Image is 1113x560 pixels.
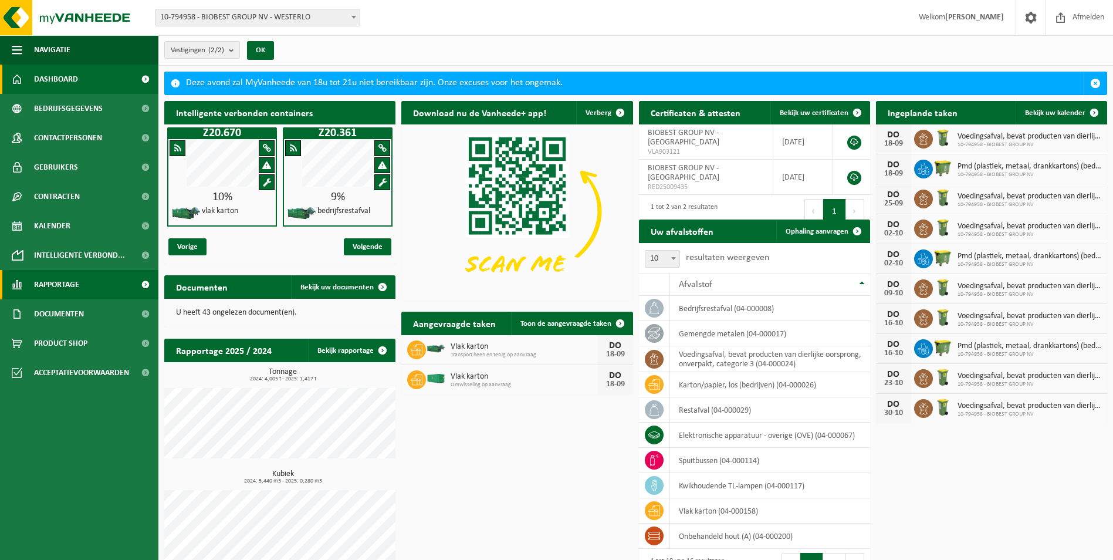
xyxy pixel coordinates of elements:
strong: [PERSON_NAME] [945,13,1004,22]
span: Vorige [168,238,207,255]
span: 10-794958 - BIOBEST GROUP NV [958,351,1101,358]
span: 10-794958 - BIOBEST GROUP NV [958,171,1101,178]
span: 10-794958 - BIOBEST GROUP NV [958,231,1101,238]
div: 30-10 [882,409,905,417]
span: Intelligente verbond... [34,241,125,270]
span: Verberg [586,109,611,117]
div: 1 tot 2 van 2 resultaten [645,198,718,224]
span: Ophaling aanvragen [786,228,848,235]
span: Voedingsafval, bevat producten van dierlijke oorsprong, onverpakt, categorie 3 [958,312,1101,321]
h4: bedrijfsrestafval [317,207,370,215]
div: DO [882,130,905,140]
span: Bedrijfsgegevens [34,94,103,123]
h2: Documenten [164,275,239,298]
button: OK [247,41,274,60]
div: DO [604,371,627,380]
h1: Z20.670 [170,127,274,139]
h2: Uw afvalstoffen [639,220,725,242]
span: BIOBEST GROUP NV - [GEOGRAPHIC_DATA] [648,164,719,182]
div: DO [882,340,905,349]
button: 1 [823,199,846,222]
a: Bekijk uw kalender [1016,101,1106,124]
span: 10-794958 - BIOBEST GROUP NV [958,201,1101,208]
img: WB-0140-HPE-GN-50 [933,278,953,298]
td: [DATE] [773,124,833,160]
div: 9% [284,191,391,203]
span: Vlak karton [451,372,597,382]
h2: Certificaten & attesten [639,101,752,124]
div: 02-10 [882,259,905,268]
div: 10% [168,191,276,203]
div: 23-10 [882,379,905,387]
span: Omwisseling op aanvraag [451,382,597,389]
span: 10-794958 - BIOBEST GROUP NV [958,321,1101,328]
span: 10 [645,251,679,267]
img: WB-0140-HPE-GN-50 [933,218,953,238]
h2: Ingeplande taken [876,101,969,124]
span: Pmd (plastiek, metaal, drankkartons) (bedrijven) [958,342,1101,351]
a: Bekijk uw certificaten [770,101,869,124]
img: WB-0140-HPE-GN-50 [933,188,953,208]
td: [DATE] [773,160,833,195]
h2: Download nu de Vanheede+ app! [401,101,558,124]
span: Voedingsafval, bevat producten van dierlijke oorsprong, onverpakt, categorie 3 [958,282,1101,291]
img: WB-1100-HPE-GN-50 [933,158,953,178]
span: Bekijk uw kalender [1025,109,1085,117]
count: (2/2) [208,46,224,54]
td: restafval (04-000029) [670,397,870,423]
span: Contracten [34,182,80,211]
span: 10-794958 - BIOBEST GROUP NV [958,411,1101,418]
span: Afvalstof [679,280,712,289]
img: WB-0140-HPE-GN-50 [933,367,953,387]
div: 18-09 [604,350,627,359]
div: DO [604,341,627,350]
p: U heeft 43 ongelezen document(en). [176,309,384,317]
div: DO [882,160,905,170]
span: Product Shop [34,329,87,358]
span: Kalender [34,211,70,241]
span: Vestigingen [171,42,224,59]
h1: Z20.361 [286,127,390,139]
span: Transport heen en terug op aanvraag [451,352,597,359]
div: 18-09 [604,380,627,389]
span: Volgende [344,238,391,255]
div: 16-10 [882,319,905,328]
button: Verberg [576,101,632,124]
div: 16-10 [882,349,905,357]
h3: Tonnage [170,368,395,382]
div: DO [882,190,905,200]
td: vlak karton (04-000158) [670,498,870,524]
span: 2024: 4,005 t - 2025: 1,417 t [170,376,395,382]
span: Toon de aangevraagde taken [520,320,611,328]
label: resultaten weergeven [686,253,769,262]
a: Bekijk rapportage [308,339,394,362]
span: Vlak karton [451,342,597,352]
span: Voedingsafval, bevat producten van dierlijke oorsprong, onverpakt, categorie 3 [958,402,1101,411]
div: DO [882,250,905,259]
div: 25-09 [882,200,905,208]
a: Toon de aangevraagde taken [511,312,632,335]
span: Voedingsafval, bevat producten van dierlijke oorsprong, onverpakt, categorie 3 [958,372,1101,381]
div: 09-10 [882,289,905,298]
h3: Kubiek [170,470,395,484]
span: VLA903121 [648,147,764,157]
span: Pmd (plastiek, metaal, drankkartons) (bedrijven) [958,252,1101,261]
td: spuitbussen (04-000114) [670,448,870,473]
div: Deze avond zal MyVanheede van 18u tot 21u niet bereikbaar zijn. Onze excuses voor het ongemak. [186,72,1084,95]
a: Bekijk uw documenten [291,275,394,299]
td: elektronische apparatuur - overige (OVE) (04-000067) [670,423,870,448]
h2: Aangevraagde taken [401,312,508,335]
img: WB-0140-HPE-GN-50 [933,128,953,148]
td: gemengde metalen (04-000017) [670,321,870,346]
span: 10-794958 - BIOBEST GROUP NV [958,381,1101,388]
span: Dashboard [34,65,78,94]
div: 18-09 [882,170,905,178]
div: DO [882,220,905,230]
img: HK-XZ-20-GN-01 [171,206,201,221]
span: 10-794958 - BIOBEST GROUP NV - WESTERLO [155,9,360,26]
img: HK-XZ-20-GN-01 [287,206,316,221]
span: Contactpersonen [34,123,102,153]
a: Ophaling aanvragen [776,220,869,243]
span: 10-794958 - BIOBEST GROUP NV [958,261,1101,268]
img: WB-1100-HPE-GN-50 [933,248,953,268]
